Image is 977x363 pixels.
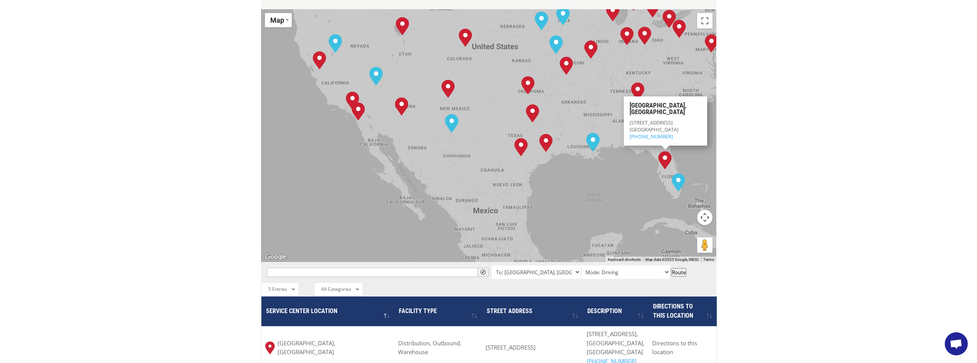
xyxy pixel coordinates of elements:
[629,119,672,126] span: [STREET_ADDRESS]
[265,13,292,27] button: Change map style
[265,341,275,354] img: xgs-icon-map-pin-red.svg
[266,307,337,315] span: Service center location
[481,270,486,275] span: 
[697,237,712,253] button: Drag Pegman onto the map to open Street View
[631,82,645,101] div: Tunnel Hill, GA
[329,34,342,53] div: Reno, NV
[945,332,968,355] div: Open chat
[629,102,701,119] h3: [GEOGRAPHIC_DATA], [GEOGRAPHIC_DATA]
[396,17,409,35] div: Salt Lake City, UT
[698,99,704,104] span: Close
[539,134,553,152] div: Houston, TX
[584,40,598,59] div: St. Louis, MO
[346,91,359,110] div: Chino, CA
[482,297,582,326] th: Street Address: activate to sort column ascending
[606,3,620,22] div: Chicago, IL
[441,80,455,98] div: Albuquerque, NM
[278,339,390,357] span: [GEOGRAPHIC_DATA], [GEOGRAPHIC_DATA]
[705,34,718,53] div: Baltimore, MD
[268,286,287,292] span: 5 Entries
[352,102,365,121] div: San Diego, CA
[658,151,672,169] div: Lakeland, FL
[673,20,686,38] div: Pittsburgh, PA
[648,297,717,326] th: Directions to this location: activate to sort column ascending
[663,10,676,28] div: Cleveland, OH
[556,7,570,25] div: Des Moines, IA
[608,257,641,262] button: Keyboard shortcuts
[653,303,693,319] span: Directions to this location
[399,307,437,315] span: Facility Type
[526,104,539,123] div: Dallas, TX
[660,129,673,147] div: Jacksonville, FL
[514,138,528,156] div: San Antonio, TX
[535,12,548,30] div: Omaha, NE
[270,16,284,24] span: Map
[697,210,712,225] button: Map camera controls
[486,343,536,351] span: [STREET_ADDRESS]
[487,307,532,315] span: Street Address
[629,133,673,140] a: [PHONE_NUMBER]
[586,133,600,151] div: New Orleans, LA
[697,13,712,28] button: Toggle fullscreen view
[583,297,648,326] th: Description : activate to sort column ascending
[671,268,686,277] button: Route
[398,339,461,356] span: Distribution, Outbound, Warehouse
[638,27,651,45] div: Dayton, OH
[261,297,394,326] th: Service center location : activate to sort column descending
[645,257,699,262] span: Map data ©2025 Google, INEGI
[395,97,408,116] div: Phoenix, AZ
[587,307,622,315] span: Description
[672,173,685,192] div: Miami, FL
[394,297,482,326] th: Facility Type : activate to sort column ascending
[560,56,573,75] div: Springfield, MO
[369,67,383,85] div: Las Vegas, NV
[263,252,288,262] img: Google
[549,35,563,54] div: Kansas City, MO
[313,51,326,70] div: Tracy, CA
[445,114,458,133] div: El Paso, TX
[478,268,489,277] button: 
[652,339,697,356] span: Directions to this location
[263,252,288,262] a: Open this area in Google Maps (opens a new window)
[321,286,351,292] span: All Categories
[703,257,714,262] a: Terms
[521,76,535,94] div: Oklahoma City, OK
[620,27,634,45] div: Indianapolis, IN
[629,126,678,133] span: [GEOGRAPHIC_DATA]
[459,28,472,47] div: Denver, CO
